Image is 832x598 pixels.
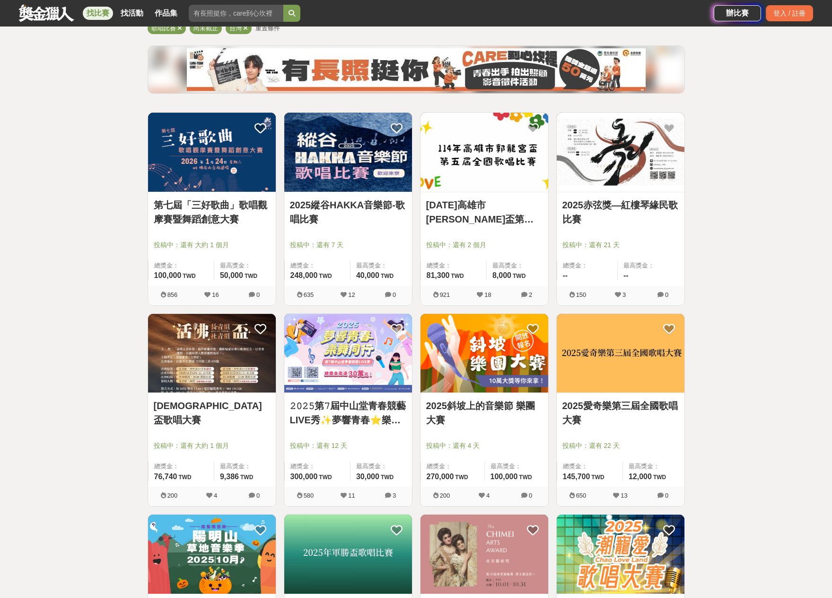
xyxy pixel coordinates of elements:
span: 最高獎金： [356,261,406,270]
span: 200 [440,492,450,499]
a: Cover Image [557,314,684,393]
span: 投稿中：還有 21 天 [562,240,679,250]
span: TWD [381,474,394,481]
span: 投稿中：還有 12 天 [290,441,406,451]
span: 投稿中：還有 2 個月 [426,240,543,250]
img: Cover Image [557,113,684,192]
span: 40,000 [356,271,379,279]
span: TWD [513,273,525,279]
span: 投稿中：還有 22 天 [562,441,679,451]
span: TWD [319,273,332,279]
span: 18 [484,291,491,298]
span: 0 [256,291,260,298]
span: TWD [319,474,332,481]
span: 12,000 [629,473,652,481]
a: Cover Image [148,314,276,393]
span: 總獎金： [290,462,344,471]
img: Cover Image [557,515,684,594]
span: 0 [393,291,396,298]
span: 100,000 [154,271,182,279]
span: 最高獎金： [220,261,270,270]
span: 81,300 [427,271,450,279]
span: 50,000 [220,271,243,279]
span: 76,740 [154,473,177,481]
span: 0 [256,492,260,499]
span: 總獎金： [154,462,208,471]
span: 最高獎金： [629,462,679,471]
span: 最高獎金： [356,462,406,471]
span: TWD [183,273,195,279]
span: 248,000 [290,271,318,279]
span: 最高獎金： [492,261,543,270]
a: 作品集 [151,7,181,20]
span: 150 [576,291,587,298]
span: 16 [212,291,219,298]
span: 200 [167,492,178,499]
span: 總獎金： [563,261,612,270]
span: 最高獎金： [623,261,679,270]
span: 最高獎金： [220,462,270,471]
span: 4 [214,492,217,499]
span: 0 [665,291,668,298]
span: 投稿中：還有 7 天 [290,240,406,250]
a: [DATE]高雄市[PERSON_NAME]盃第五屆全國歌唱比賽 [426,198,543,226]
span: 總獎金： [154,261,208,270]
img: Cover Image [148,515,276,594]
a: 2025縱谷HAKKA音樂節-歌唱比賽 [290,198,406,226]
span: 300,000 [290,473,318,481]
img: Cover Image [420,113,548,192]
a: 2025愛奇樂第三屆全國歌唱大賽 [562,399,679,427]
span: 最高獎金： [490,462,543,471]
img: Cover Image [148,113,276,192]
img: Cover Image [284,113,412,192]
span: 145,700 [563,473,590,481]
span: 台灣 [229,25,242,32]
span: -- [623,271,629,279]
a: 2025斜坡上的音樂節 樂團大賽 [426,399,543,427]
span: 重置條件 [255,25,280,32]
span: TWD [381,273,394,279]
a: 𝟸𝟶𝟸𝟻第𝟽屆中山堂青春競藝LIVE秀✨夢響青春⭐️樂舞同行🎶 [290,399,406,427]
img: Cover Image [420,515,548,594]
span: 投稿中：還有 大約 1 個月 [154,240,270,250]
a: 辦比賽 [714,5,761,21]
span: 3 [393,492,396,499]
span: TWD [591,474,604,481]
a: 第七屆「三好歌曲」歌唱觀摩賽暨舞蹈創意大賽 [154,198,270,226]
span: 3 [622,291,626,298]
span: 13 [621,492,627,499]
span: 9,386 [220,473,239,481]
span: 11 [348,492,355,499]
span: TWD [451,273,464,279]
a: 2025赤弦獎—紅樓琴緣民歌比賽 [562,198,679,226]
span: 總獎金： [427,462,479,471]
span: 0 [529,492,532,499]
img: Cover Image [284,314,412,393]
img: Cover Image [420,314,548,393]
span: TWD [240,474,253,481]
span: TWD [178,474,191,481]
span: 2 [529,291,532,298]
input: 有長照挺你，care到心坎裡！青春出手，拍出照顧 影音徵件活動 [189,5,283,22]
span: 635 [304,291,314,298]
span: 歌唱比賽 [151,25,176,32]
span: 投稿中：還有 大約 1 個月 [154,441,270,451]
a: [DEMOGRAPHIC_DATA]盃歌唱大賽 [154,399,270,427]
a: Cover Image [557,515,684,594]
span: 尚未截止 [193,25,218,32]
img: f7c855b4-d01c-467d-b383-4c0caabe547d.jpg [187,48,646,91]
span: TWD [519,474,532,481]
span: 投稿中：還有 4 天 [426,441,543,451]
img: Cover Image [284,515,412,594]
div: 登入 / 註冊 [766,5,813,21]
span: TWD [455,474,468,481]
span: 總獎金： [290,261,344,270]
a: Cover Image [284,515,412,594]
span: 650 [576,492,587,499]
